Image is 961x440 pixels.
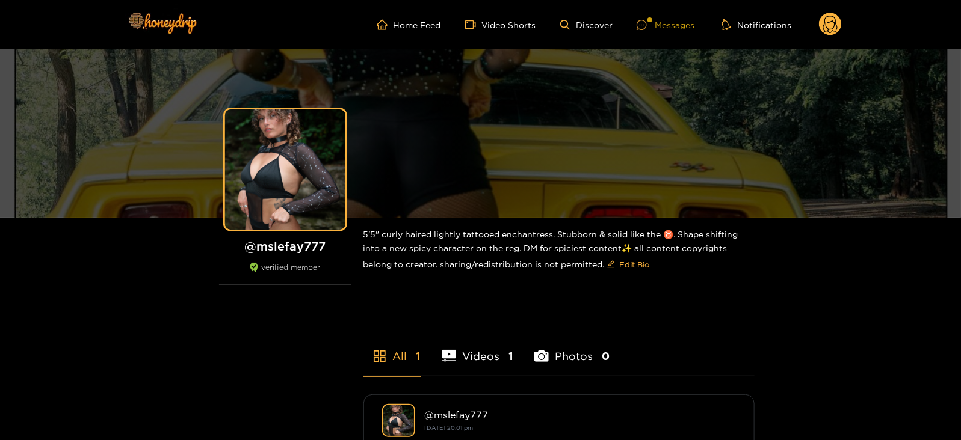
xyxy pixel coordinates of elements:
[363,218,755,284] div: 5'5" curly haired lightly tattooed enchantress. Stubborn & solid like the ♉️. Shape shifting into...
[620,258,650,270] span: Edit Bio
[602,349,610,364] span: 0
[372,349,387,364] span: appstore
[363,322,421,376] li: All
[425,409,736,420] div: @ mslefay777
[219,263,351,285] div: verified member
[637,18,694,32] div: Messages
[465,19,536,30] a: Video Shorts
[560,20,613,30] a: Discover
[605,255,652,274] button: editEdit Bio
[465,19,482,30] span: video-camera
[377,19,441,30] a: Home Feed
[508,349,513,364] span: 1
[607,260,615,269] span: edit
[219,239,351,254] h1: @ mslefay777
[377,19,394,30] span: home
[534,322,610,376] li: Photos
[425,424,474,431] small: [DATE] 20:01 pm
[382,404,415,437] img: mslefay777
[718,19,795,31] button: Notifications
[442,322,514,376] li: Videos
[416,349,421,364] span: 1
